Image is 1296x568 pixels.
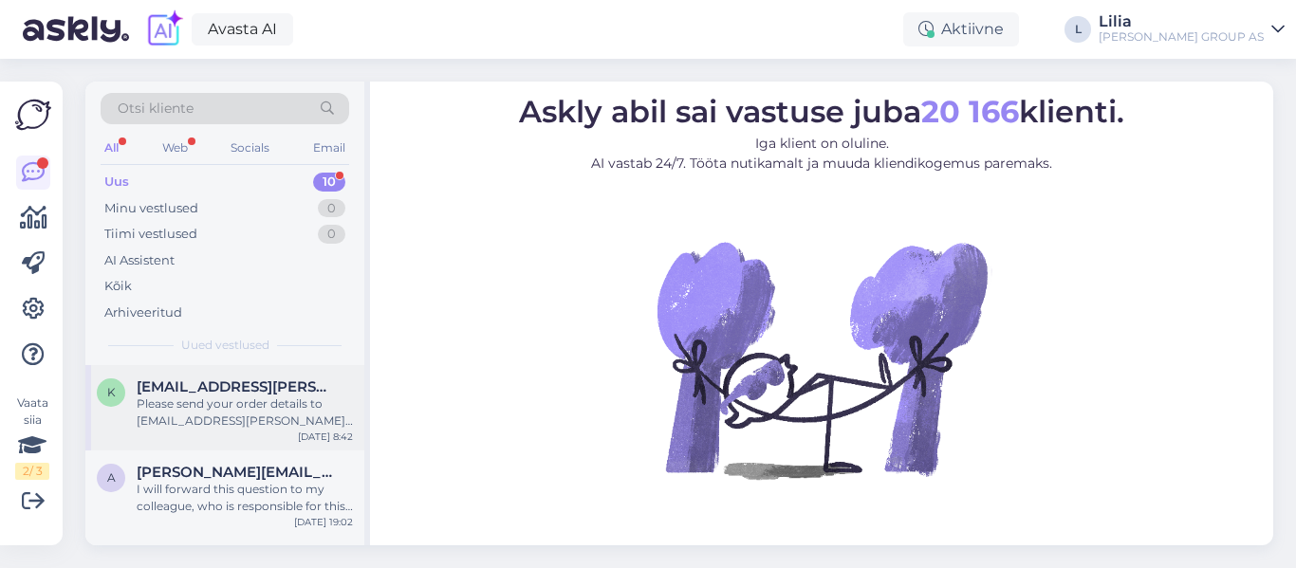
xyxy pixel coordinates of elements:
span: antonina.kostina84@gmail.com [137,464,334,481]
div: Aktiivne [903,12,1019,46]
img: explore-ai [144,9,184,49]
img: Askly Logo [15,97,51,133]
div: All [101,136,122,160]
div: Minu vestlused [104,199,198,218]
b: 20 166 [921,93,1019,130]
div: Please send your order details to [EMAIL_ADDRESS][PERSON_NAME][DOMAIN_NAME] to cancel your order.... [137,395,353,430]
div: Tiimi vestlused [104,225,197,244]
a: Lilia[PERSON_NAME] GROUP AS [1099,14,1285,45]
div: Web [158,136,192,160]
div: Uus [104,173,129,192]
div: 0 [318,199,345,218]
div: AI Assistent [104,251,175,270]
div: L [1065,16,1091,43]
div: Vaata siia [15,394,49,480]
a: Avasta AI [192,13,293,46]
div: Kõik [104,277,132,296]
div: 10 [313,173,345,192]
span: kalle.proos@gmail.com [137,378,334,395]
span: Uued vestlused [181,337,269,354]
span: Askly abil sai vastuse juba klienti. [519,93,1124,130]
img: No Chat active [651,189,992,530]
div: [DATE] 8:42 [298,430,353,444]
div: I will forward this question to my colleague, who is responsible for this. The reply will be here... [137,481,353,515]
div: 2 / 3 [15,463,49,480]
div: Socials [227,136,273,160]
div: [DATE] 19:02 [294,515,353,529]
div: Arhiveeritud [104,303,182,322]
div: 0 [318,225,345,244]
div: [PERSON_NAME] GROUP AS [1099,29,1264,45]
div: Email [309,136,349,160]
div: Lilia [1099,14,1264,29]
span: Otsi kliente [118,99,194,119]
span: a [107,470,116,485]
span: k [107,385,116,399]
p: Iga klient on oluline. AI vastab 24/7. Tööta nutikamalt ja muuda kliendikogemus paremaks. [519,134,1124,174]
